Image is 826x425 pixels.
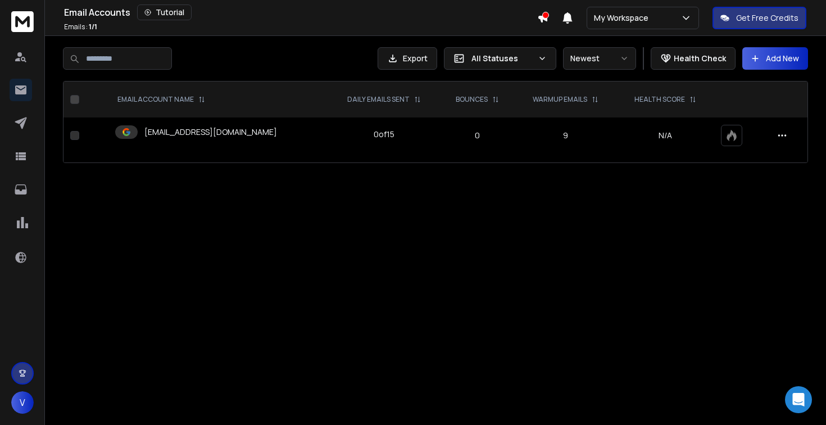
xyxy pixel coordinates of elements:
button: Newest [563,47,636,70]
div: Email Accounts [64,4,537,20]
p: HEALTH SCORE [634,95,685,104]
div: Open Intercom Messenger [785,386,812,413]
p: Health Check [674,53,726,64]
button: V [11,391,34,414]
p: WARMUP EMAILS [533,95,587,104]
p: N/A [624,130,707,141]
td: 9 [515,117,617,153]
p: BOUNCES [456,95,488,104]
p: Get Free Credits [736,12,798,24]
button: Export [378,47,437,70]
p: All Statuses [471,53,533,64]
p: 0 [447,130,508,141]
div: 0 of 15 [374,129,394,140]
p: Emails : [64,22,97,31]
button: Health Check [651,47,736,70]
p: [EMAIL_ADDRESS][DOMAIN_NAME] [144,126,277,138]
button: Get Free Credits [712,7,806,29]
span: 1 / 1 [89,22,97,31]
p: DAILY EMAILS SENT [347,95,410,104]
div: EMAIL ACCOUNT NAME [117,95,205,104]
button: Add New [742,47,808,70]
button: Tutorial [137,4,192,20]
p: My Workspace [594,12,653,24]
